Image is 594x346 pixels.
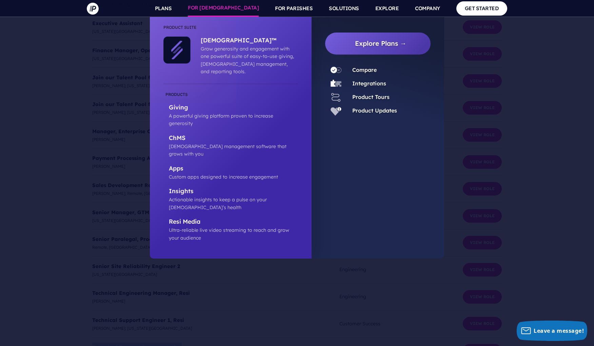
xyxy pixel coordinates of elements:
a: Integrations - Icon [325,78,347,89]
a: Giving A powerful giving platform proven to increase generosity [163,91,298,127]
p: Insights [169,187,298,196]
img: Product Tours - Icon [331,92,341,103]
img: ChurchStaq™ - Icon [163,37,191,64]
p: Grow generosity and engagement with one powerful suite of easy-to-use giving, [DEMOGRAPHIC_DATA] ... [201,45,295,76]
a: Compare - Icon [325,65,347,76]
p: Giving [169,104,298,112]
a: Explore Plans → [331,33,431,55]
p: ChMS [169,134,298,143]
p: [DEMOGRAPHIC_DATA] management software that grows with you [169,143,298,158]
p: Custom apps designed to increase engagement [169,173,298,181]
p: Actionable insights to keep a pulse on your [DEMOGRAPHIC_DATA]’s health [169,196,298,211]
p: Resi Media [169,218,298,226]
img: Product Updates - Icon [331,105,341,116]
a: ChMS [DEMOGRAPHIC_DATA] management software that grows with you [163,134,298,158]
a: Compare [352,66,377,73]
img: Integrations - Icon [331,78,341,89]
a: Product Tours [352,94,390,100]
a: Insights Actionable insights to keep a pulse on your [DEMOGRAPHIC_DATA]’s health [163,187,298,211]
p: Ultra-reliable live video streaming to reach and grow your audience [169,226,298,242]
img: Compare - Icon [331,65,341,76]
li: Product Suite [163,24,298,37]
a: Resi Media Ultra-reliable live video streaming to reach and grow your audience [163,218,298,242]
p: [DEMOGRAPHIC_DATA]™ [201,37,295,45]
span: Leave a message! [534,327,584,334]
a: [DEMOGRAPHIC_DATA]™ Grow generosity and engagement with one powerful suite of easy-to-use giving,... [191,37,295,76]
p: A powerful giving platform proven to increase generosity [169,112,298,127]
a: Integrations [352,80,386,87]
a: Product Updates [352,107,397,114]
a: Apps Custom apps designed to increase engagement [163,165,298,181]
p: Apps [169,165,298,173]
a: Product Updates - Icon [325,105,347,116]
a: Product Tours - Icon [325,92,347,103]
button: Leave a message! [517,321,587,341]
a: GET STARTED [456,1,508,15]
